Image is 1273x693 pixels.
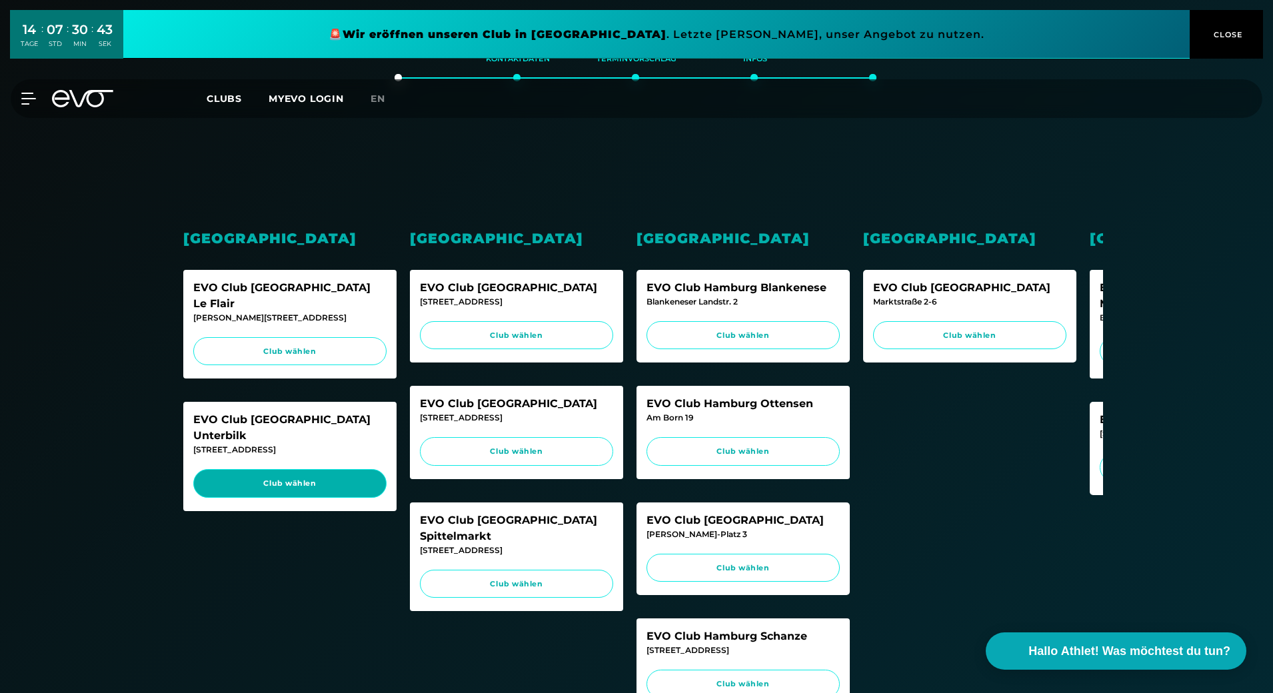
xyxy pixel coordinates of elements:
a: Club wählen [646,554,840,582]
div: : [41,21,43,57]
button: CLOSE [1190,10,1263,59]
a: en [371,91,401,107]
div: [STREET_ADDRESS] [193,444,387,456]
div: 43 [97,20,113,39]
div: EVO Club [GEOGRAPHIC_DATA] Unterbilk [193,412,387,444]
div: [PERSON_NAME][STREET_ADDRESS] [193,312,387,324]
div: EVO Club Hamburg Ottensen [646,396,840,412]
span: Hallo Athlet! Was möchtest du tun? [1028,642,1230,660]
div: Blankeneser Landstr. 2 [646,296,840,308]
div: 14 [21,20,38,39]
span: Club wählen [659,330,827,341]
div: [STREET_ADDRESS] [420,296,613,308]
div: [GEOGRAPHIC_DATA] [410,228,623,249]
div: STD [47,39,63,49]
div: Am Born 19 [646,412,840,424]
span: Club wählen [433,578,601,590]
a: Club wählen [193,337,387,366]
div: : [91,21,93,57]
div: [STREET_ADDRESS] [646,644,840,656]
div: EVO Club [GEOGRAPHIC_DATA] Le Flair [193,280,387,312]
span: Club wählen [659,562,827,574]
span: CLOSE [1210,29,1243,41]
div: : [67,21,69,57]
span: Clubs [207,93,242,105]
div: 07 [47,20,63,39]
div: [GEOGRAPHIC_DATA] [183,228,397,249]
div: EVO Club Hamburg Schanze [646,628,840,644]
button: Hallo Athlet! Was möchtest du tun? [986,632,1246,670]
a: Clubs [207,92,269,105]
div: EVO Club [GEOGRAPHIC_DATA] [646,512,840,528]
div: [GEOGRAPHIC_DATA] [636,228,850,249]
span: Club wählen [659,678,827,690]
a: Club wählen [420,437,613,466]
div: [GEOGRAPHIC_DATA] [863,228,1076,249]
div: MIN [72,39,88,49]
div: EVO Club [GEOGRAPHIC_DATA] [420,396,613,412]
div: TAGE [21,39,38,49]
div: SEK [97,39,113,49]
span: Club wählen [433,446,601,457]
div: [STREET_ADDRESS] [420,544,613,556]
a: Club wählen [420,321,613,350]
div: EVO Club [GEOGRAPHIC_DATA] [873,280,1066,296]
span: Club wählen [659,446,827,457]
div: EVO Club [GEOGRAPHIC_DATA] [420,280,613,296]
a: Club wählen [873,321,1066,350]
a: Club wählen [646,437,840,466]
div: 30 [72,20,88,39]
div: EVO Club Hamburg Blankenese [646,280,840,296]
a: MYEVO LOGIN [269,93,344,105]
a: Club wählen [646,321,840,350]
span: Club wählen [886,330,1054,341]
div: [PERSON_NAME]-Platz 3 [646,528,840,540]
a: Club wählen [193,469,387,498]
span: Club wählen [433,330,601,341]
span: en [371,93,385,105]
a: Club wählen [420,570,613,598]
div: EVO Club [GEOGRAPHIC_DATA] Spittelmarkt [420,512,613,544]
div: Marktstraße 2-6 [873,296,1066,308]
span: Club wählen [206,346,374,357]
div: [STREET_ADDRESS] [420,412,613,424]
span: Club wählen [206,478,374,489]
